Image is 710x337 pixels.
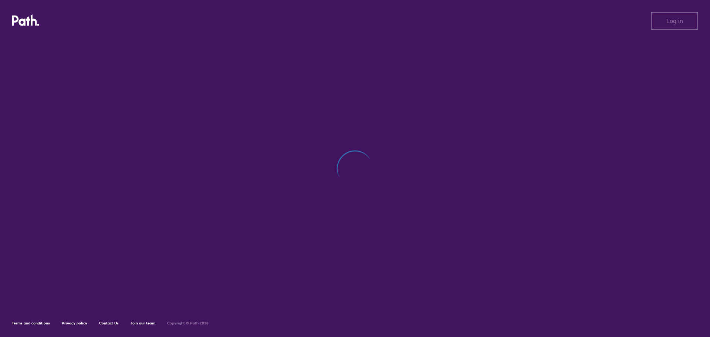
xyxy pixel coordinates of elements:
[62,321,87,326] a: Privacy policy
[666,17,683,24] span: Log in
[167,321,209,326] h6: Copyright © Path 2018
[99,321,119,326] a: Contact Us
[12,321,50,326] a: Terms and conditions
[131,321,155,326] a: Join our team
[651,12,698,30] button: Log in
